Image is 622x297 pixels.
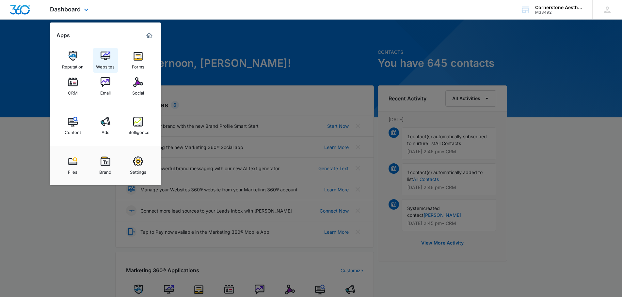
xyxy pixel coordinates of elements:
[535,10,583,15] div: account id
[99,166,111,175] div: Brand
[126,74,151,99] a: Social
[126,153,151,178] a: Settings
[62,61,84,69] div: Reputation
[65,126,81,135] div: Content
[132,87,144,96] div: Social
[50,6,81,13] span: Dashboard
[126,113,151,138] a: Intelligence
[130,166,146,175] div: Settings
[60,48,85,73] a: Reputation
[126,126,150,135] div: Intelligence
[102,126,109,135] div: Ads
[68,87,78,96] div: CRM
[144,30,154,41] a: Marketing 360® Dashboard
[60,74,85,99] a: CRM
[93,74,118,99] a: Email
[126,48,151,73] a: Forms
[93,48,118,73] a: Websites
[93,113,118,138] a: Ads
[100,87,111,96] div: Email
[535,5,583,10] div: account name
[60,153,85,178] a: Files
[56,32,70,38] h2: Apps
[132,61,144,69] div: Forms
[93,153,118,178] a: Brand
[60,113,85,138] a: Content
[96,61,115,69] div: Websites
[68,166,77,175] div: Files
